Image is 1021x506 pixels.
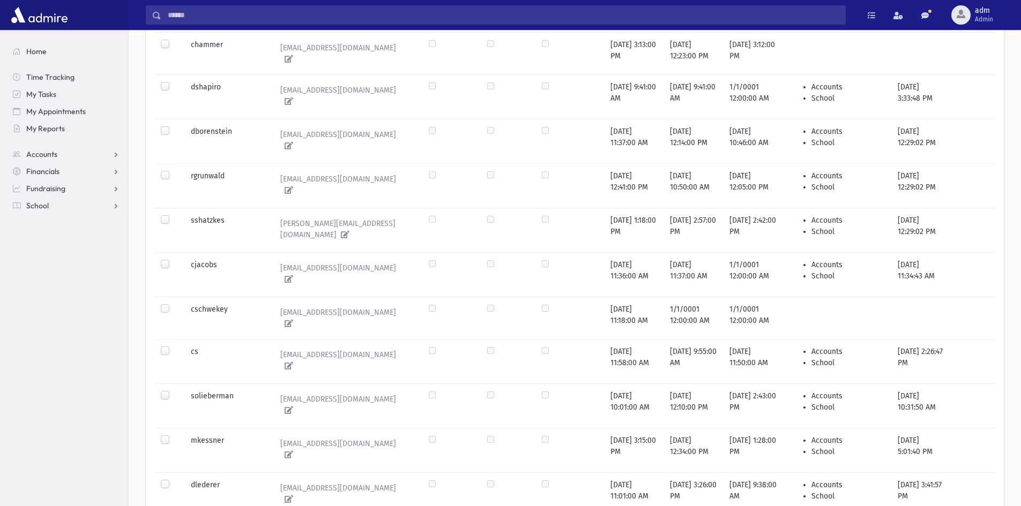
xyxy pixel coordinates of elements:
a: Time Tracking [4,69,128,86]
li: Accounts [811,215,885,226]
td: [DATE] 11:34:43 AM [891,252,950,297]
span: adm [975,6,993,15]
a: Accounts [4,146,128,163]
a: My Reports [4,120,128,137]
li: School [811,182,885,193]
td: [DATE] 12:23:00 PM [664,32,724,74]
a: School [4,197,128,214]
input: Search [161,5,845,25]
td: [DATE] 9:55:00 AM [664,339,724,383]
a: [EMAIL_ADDRESS][DOMAIN_NAME] [272,39,416,68]
td: [DATE] 12:34:00 PM [664,428,724,472]
li: Accounts [811,126,885,137]
td: [DATE] 1:28:00 PM [723,428,784,472]
span: Time Tracking [26,72,74,82]
a: [EMAIL_ADDRESS][DOMAIN_NAME] [272,304,416,333]
td: [DATE] 2:57:00 PM [664,208,724,252]
li: Accounts [811,435,885,446]
td: [DATE] 10:01:00 AM [604,383,664,428]
td: 1/1/0001 12:00:00 AM [723,74,784,119]
li: School [811,490,885,502]
span: Home [26,47,47,56]
span: Accounts [26,149,57,159]
a: [PERSON_NAME][EMAIL_ADDRESS][DOMAIN_NAME] [272,215,416,244]
a: [EMAIL_ADDRESS][DOMAIN_NAME] [272,81,416,110]
span: Financials [26,167,59,176]
li: School [811,402,885,413]
li: School [811,137,885,148]
a: Home [4,43,128,60]
td: [DATE] 10:50:00 AM [664,163,724,208]
td: [DATE] 3:15:00 PM [604,428,664,472]
td: mkessner [184,428,265,472]
li: Accounts [811,170,885,182]
a: Financials [4,163,128,180]
td: chammer [184,32,265,74]
td: [DATE] 11:18:00 AM [604,297,664,339]
span: Fundraising [26,184,65,193]
td: cjacobs [184,252,265,297]
td: [DATE] 2:43:00 PM [723,383,784,428]
td: cs [184,339,265,383]
td: 1/1/0001 12:00:00 AM [664,297,724,339]
td: [DATE] 12:41:00 PM [604,163,664,208]
td: 1/1/0001 12:00:00 AM [723,252,784,297]
a: [EMAIL_ADDRESS][DOMAIN_NAME] [272,170,416,199]
td: [DATE] 12:29:02 PM [891,119,950,163]
a: My Tasks [4,86,128,103]
td: dshapiro [184,74,265,119]
a: [EMAIL_ADDRESS][DOMAIN_NAME] [272,346,416,375]
a: Fundraising [4,180,128,197]
td: [DATE] 12:29:02 PM [891,208,950,252]
li: Accounts [811,259,885,270]
td: [DATE] 11:58:00 AM [604,339,664,383]
td: [DATE] 11:36:00 AM [604,252,664,297]
li: School [811,226,885,237]
li: Accounts [811,346,885,357]
li: School [811,357,885,368]
a: [EMAIL_ADDRESS][DOMAIN_NAME] [272,259,416,288]
a: [EMAIL_ADDRESS][DOMAIN_NAME] [272,126,416,155]
li: Accounts [811,81,885,93]
li: Accounts [811,390,885,402]
td: [DATE] 12:29:02 PM [891,163,950,208]
td: sshatzkes [184,208,265,252]
img: AdmirePro [9,4,70,26]
li: Accounts [811,479,885,490]
li: School [811,93,885,104]
span: Admin [975,15,993,24]
li: School [811,446,885,457]
td: [DATE] 11:37:00 AM [664,252,724,297]
td: [DATE] 9:41:00 AM [664,74,724,119]
a: [EMAIL_ADDRESS][DOMAIN_NAME] [272,390,416,419]
td: [DATE] 3:13:00 PM [604,32,664,74]
td: [DATE] 3:33:48 PM [891,74,950,119]
td: [DATE] 5:01:40 PM [891,428,950,472]
td: [DATE] 12:05:00 PM [723,163,784,208]
td: [DATE] 10:31:50 AM [891,383,950,428]
span: School [26,201,49,210]
td: 1/1/0001 12:00:00 AM [723,297,784,339]
td: [DATE] 1:18:00 PM [604,208,664,252]
td: [DATE] 12:14:00 PM [664,119,724,163]
td: [DATE] 2:42:00 PM [723,208,784,252]
span: My Reports [26,124,65,133]
span: My Tasks [26,89,56,99]
td: [DATE] 10:46:00 AM [723,119,784,163]
td: [DATE] 11:50:00 AM [723,339,784,383]
td: rgrunwald [184,163,265,208]
li: School [811,270,885,282]
td: cschwekey [184,297,265,339]
td: [DATE] 2:26:47 PM [891,339,950,383]
td: [DATE] 9:41:00 AM [604,74,664,119]
td: [DATE] 3:12:00 PM [723,32,784,74]
td: dborenstein [184,119,265,163]
a: [EMAIL_ADDRESS][DOMAIN_NAME] [272,435,416,464]
span: My Appointments [26,107,86,116]
td: solieberman [184,383,265,428]
td: [DATE] 12:10:00 PM [664,383,724,428]
a: My Appointments [4,103,128,120]
td: [DATE] 11:37:00 AM [604,119,664,163]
